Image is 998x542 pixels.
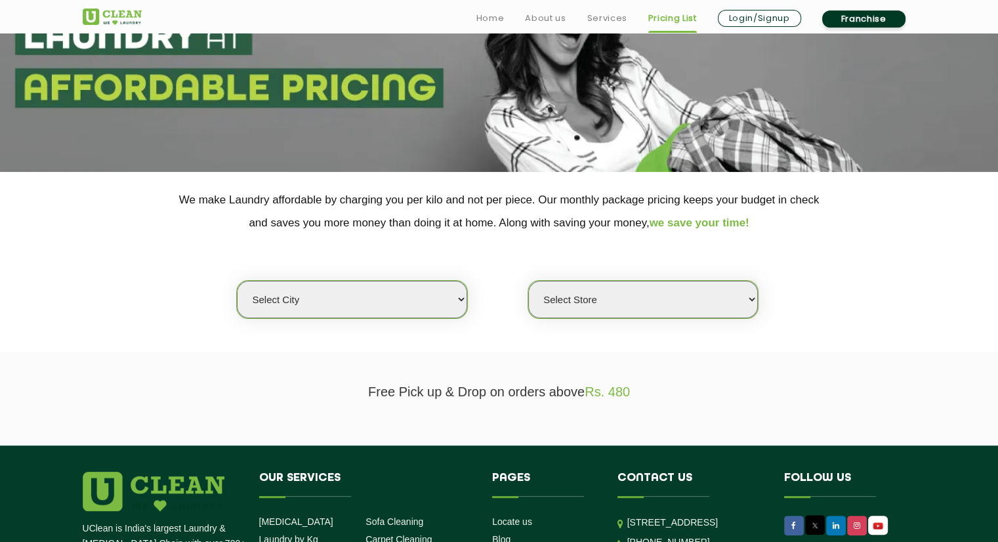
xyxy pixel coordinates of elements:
[492,472,598,497] h4: Pages
[525,10,566,26] a: About us
[585,385,630,399] span: Rs. 480
[627,515,764,530] p: [STREET_ADDRESS]
[476,10,505,26] a: Home
[648,10,697,26] a: Pricing List
[83,472,224,511] img: logo.png
[822,10,905,28] a: Franchise
[83,188,916,234] p: We make Laundry affordable by charging you per kilo and not per piece. Our monthly package pricin...
[784,472,900,497] h4: Follow us
[83,9,142,25] img: UClean Laundry and Dry Cleaning
[650,217,749,229] span: we save your time!
[718,10,801,27] a: Login/Signup
[869,519,886,533] img: UClean Laundry and Dry Cleaning
[259,516,333,527] a: [MEDICAL_DATA]
[83,385,916,400] p: Free Pick up & Drop on orders above
[259,472,473,497] h4: Our Services
[492,516,532,527] a: Locate us
[617,472,764,497] h4: Contact us
[365,516,423,527] a: Sofa Cleaning
[587,10,627,26] a: Services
